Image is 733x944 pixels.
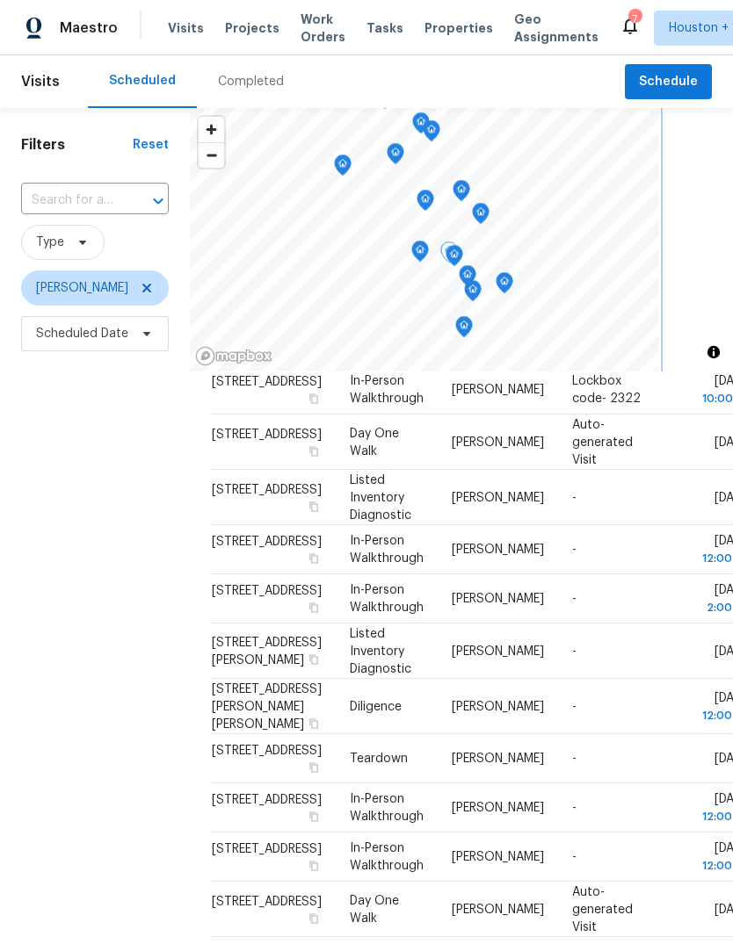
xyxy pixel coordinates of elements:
button: Toggle attribution [703,342,724,363]
button: Copy Address [306,910,322,926]
span: - [572,851,577,863]
div: Map marker [411,241,429,268]
div: 7 [628,11,641,28]
div: Map marker [455,316,473,343]
span: In-Person Walkthrough [350,793,424,823]
span: [PERSON_NAME] [452,645,544,657]
button: Copy Address [306,858,322,874]
span: [STREET_ADDRESS][PERSON_NAME][PERSON_NAME] [212,682,322,730]
span: Schedule [639,71,698,93]
span: [PERSON_NAME] [36,279,128,297]
span: [STREET_ADDRESS] [212,483,322,495]
div: Map marker [464,280,482,307]
div: Map marker [334,155,352,182]
span: - [572,544,577,556]
span: [PERSON_NAME] [452,700,544,712]
span: Properties [425,19,493,37]
span: - [572,753,577,765]
a: Mapbox homepage [195,346,272,366]
span: Listed Inventory Diagnostic [350,473,411,521]
span: In-Person Walkthrough [350,842,424,872]
input: Search for an address... [21,187,120,214]
span: [PERSON_NAME] [452,544,544,556]
span: Diligence [350,700,402,712]
button: Zoom in [199,117,224,142]
span: Type [36,234,64,251]
span: [STREET_ADDRESS] [212,428,322,440]
span: [PERSON_NAME] [452,384,544,396]
span: In-Person Walkthrough [350,584,424,614]
div: Map marker [412,112,430,140]
span: Auto-generated Visit [572,418,633,465]
button: Copy Address [306,760,322,775]
button: Copy Address [306,600,322,616]
span: [PERSON_NAME] [452,851,544,863]
span: [PERSON_NAME] [452,491,544,503]
span: Day One Walk [350,894,399,924]
button: Copy Address [306,809,322,825]
span: [STREET_ADDRESS][PERSON_NAME] [212,636,322,666]
button: Zoom out [199,142,224,168]
span: [PERSON_NAME] [452,802,544,814]
span: Tasks [366,22,403,34]
div: Map marker [417,190,434,217]
div: Reset [133,136,169,154]
span: [STREET_ADDRESS] [212,895,322,907]
span: - [572,593,577,605]
span: In-Person Walkthrough [350,375,424,405]
span: [STREET_ADDRESS] [212,794,322,806]
span: Toggle attribution [708,342,719,362]
span: Visits [21,62,60,101]
div: Map marker [440,241,458,269]
span: In-Person Walkthrough [350,535,424,565]
button: Copy Address [306,651,322,667]
span: Maestro [60,19,118,37]
div: Map marker [387,143,404,170]
span: [STREET_ADDRESS] [212,843,322,855]
span: Day One Walk [350,427,399,457]
span: [STREET_ADDRESS] [212,376,322,388]
button: Copy Address [306,715,322,731]
div: Map marker [446,245,463,272]
div: Completed [218,73,284,90]
span: [PERSON_NAME] [452,593,544,605]
button: Copy Address [306,443,322,458]
div: Scheduled [109,72,176,90]
canvas: Map [190,108,659,371]
h1: Filters [21,136,133,154]
div: Map marker [459,265,476,292]
span: [PERSON_NAME] [452,903,544,915]
span: - [572,700,577,712]
div: Map marker [423,120,440,148]
div: Map marker [496,272,513,299]
span: Teardown [350,753,408,765]
span: - [572,802,577,814]
span: [PERSON_NAME] [452,436,544,448]
span: Lockbox code- 2322 [572,375,641,405]
div: Map marker [472,203,490,230]
button: Schedule [625,64,712,100]
span: [PERSON_NAME] [452,753,544,765]
span: Projects [225,19,279,37]
div: Map marker [453,180,470,207]
button: Copy Address [306,391,322,407]
span: Zoom out [199,143,224,168]
button: Copy Address [306,551,322,566]
span: Geo Assignments [514,11,599,46]
button: Copy Address [306,498,322,514]
span: [STREET_ADDRESS] [212,745,322,757]
span: [STREET_ADDRESS] [212,585,322,597]
button: Open [146,189,171,213]
span: - [572,491,577,503]
span: - [572,645,577,657]
span: Work Orders [301,11,345,46]
span: [STREET_ADDRESS] [212,536,322,548]
span: Visits [168,19,204,37]
span: Scheduled Date [36,325,128,342]
span: Listed Inventory Diagnostic [350,627,411,674]
span: Auto-generated Visit [572,885,633,933]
